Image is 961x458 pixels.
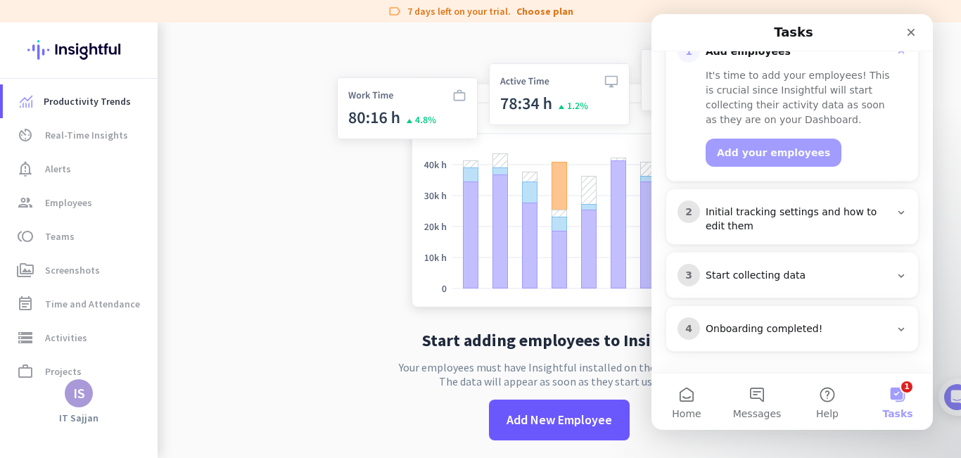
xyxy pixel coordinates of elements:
span: Real-Time Insights [45,127,128,144]
i: av_timer [17,127,34,144]
h2: Start adding employees to Insightful [422,332,697,349]
i: perm_media [17,262,34,279]
i: work_outline [17,363,34,380]
span: Teams [45,228,75,245]
img: menu-item [20,95,32,108]
span: Productivity Trends [44,93,131,110]
iframe: Intercom live chat [651,14,933,430]
span: Screenshots [45,262,100,279]
span: Activities [45,329,87,346]
img: Insightful logo [27,23,130,77]
i: storage [17,329,34,346]
a: perm_mediaScreenshots [3,253,158,287]
a: av_timerReal-Time Insights [3,118,158,152]
a: Choose plan [516,4,573,18]
i: event_note [17,295,34,312]
span: Projects [45,363,82,380]
button: Add New Employee [489,400,630,440]
img: no-search-results [326,41,792,321]
span: Alerts [45,160,71,177]
i: toll [17,228,34,245]
i: group [17,194,34,211]
span: Add New Employee [507,411,612,429]
a: tollTeams [3,220,158,253]
div: IS [73,386,85,400]
span: Time and Attendance [45,295,140,312]
i: label [388,4,402,18]
a: storageActivities [3,321,158,355]
a: event_noteTime and Attendance [3,287,158,321]
p: Your employees must have Insightful installed on their computers. The data will appear as soon as... [399,360,720,388]
a: menu-itemProductivity Trends [3,84,158,118]
span: Employees [45,194,92,211]
a: notification_importantAlerts [3,152,158,186]
a: work_outlineProjects [3,355,158,388]
i: notification_important [17,160,34,177]
a: groupEmployees [3,186,158,220]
